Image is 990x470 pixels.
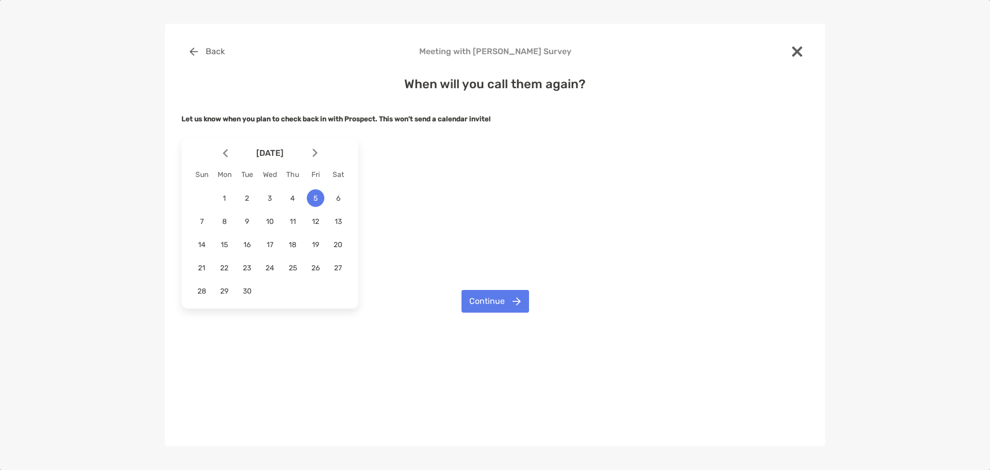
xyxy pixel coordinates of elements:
[190,47,198,56] img: button icon
[181,77,808,91] h4: When will you call them again?
[193,264,210,272] span: 21
[792,46,802,57] img: close modal
[312,149,318,157] img: Arrow icon
[284,240,302,249] span: 18
[258,170,281,179] div: Wed
[282,170,304,179] div: Thu
[329,194,347,203] span: 6
[307,264,324,272] span: 26
[216,287,233,296] span: 29
[304,170,327,179] div: Fri
[216,194,233,203] span: 1
[513,297,521,305] img: button icon
[216,240,233,249] span: 15
[379,115,491,123] strong: This won't send a calendar invite!
[261,264,278,272] span: 24
[190,170,213,179] div: Sun
[193,287,210,296] span: 28
[284,217,302,226] span: 11
[181,46,808,56] h4: Meeting with [PERSON_NAME] Survey
[261,217,278,226] span: 10
[238,287,256,296] span: 30
[216,264,233,272] span: 22
[230,148,310,158] span: [DATE]
[238,264,256,272] span: 23
[284,264,302,272] span: 25
[329,264,347,272] span: 27
[238,194,256,203] span: 2
[261,240,278,249] span: 17
[329,240,347,249] span: 20
[284,194,302,203] span: 4
[193,240,210,249] span: 14
[307,240,324,249] span: 19
[307,217,324,226] span: 12
[236,170,258,179] div: Tue
[181,40,233,63] button: Back
[193,217,210,226] span: 7
[216,217,233,226] span: 8
[327,170,350,179] div: Sat
[181,115,808,123] h5: Let us know when you plan to check back in with Prospect.
[238,217,256,226] span: 9
[461,290,529,313] button: Continue
[213,170,236,179] div: Mon
[223,149,228,157] img: Arrow icon
[307,194,324,203] span: 5
[238,240,256,249] span: 16
[261,194,278,203] span: 3
[329,217,347,226] span: 13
